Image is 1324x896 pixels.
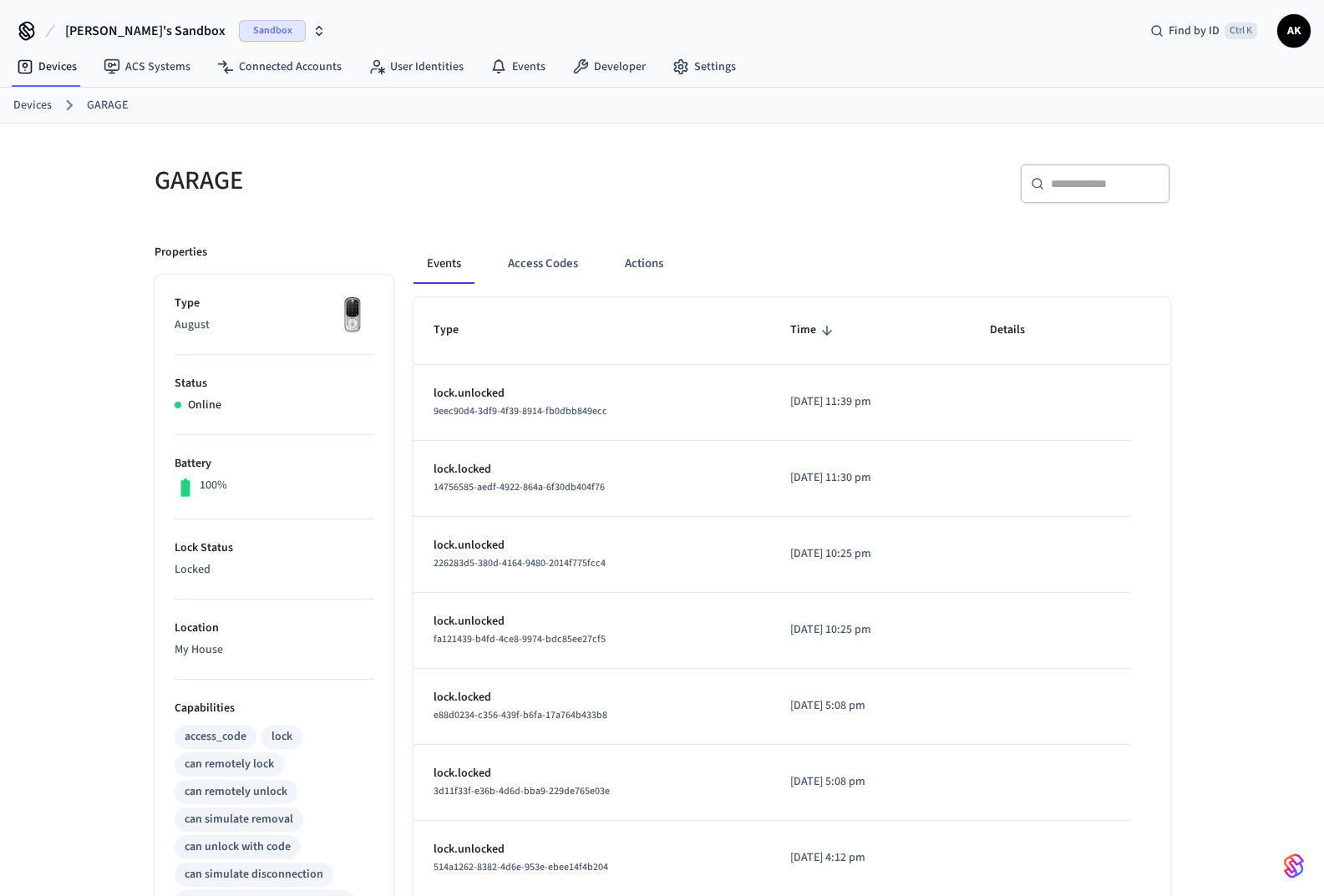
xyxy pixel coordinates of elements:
[434,404,607,418] span: 9eec90d4-3df9-4f39-8914-fb0dbb849ecc
[65,21,226,41] span: [PERSON_NAME]'s Sandbox
[200,477,227,494] p: 100%
[175,539,373,557] p: Lock Status
[1137,16,1271,46] div: Find by IDCtrl K
[185,838,291,856] div: can unlock with code
[790,393,950,411] p: [DATE] 11:39 pm
[185,811,293,828] div: can simulate removal
[434,860,608,874] span: 514a1262-8382-4d6e-953e-ebee14f4b204
[790,697,950,715] p: [DATE] 5:08 pm
[155,164,652,198] h5: GARAGE
[434,461,750,478] p: lock.locked
[434,632,606,646] span: fa121439-b4fd-4ce8-9974-bdc85ee27cf5
[185,728,246,746] div: access_code
[3,52,90,82] a: Devices
[271,728,292,746] div: lock
[790,545,950,563] p: [DATE] 10:25 pm
[434,556,606,570] span: 226283d5-380d-4164-9480-2014f775fcc4
[434,765,750,782] p: lock.locked
[413,244,1170,284] div: ant example
[477,52,559,82] a: Events
[434,385,750,402] p: lock.unlocked
[185,783,287,801] div: can remotely unlock
[1169,23,1220,39] span: Find by ID
[495,244,591,284] button: Access Codes
[611,244,677,284] button: Actions
[332,295,373,337] img: Yale Assure Touchscreen Wifi Smart Lock, Satin Nickel, Front
[790,469,950,487] p: [DATE] 11:30 pm
[175,641,373,659] p: My House
[13,97,52,114] a: Devices
[1225,23,1257,39] span: Ctrl K
[175,620,373,637] p: Location
[434,689,750,706] p: lock.locked
[559,52,659,82] a: Developer
[1277,14,1311,48] button: AK
[790,317,838,343] span: Time
[434,708,607,722] span: e88d0234-c356-439f-b6fa-17a764b433b8
[239,20,306,42] span: Sandbox
[990,317,1047,343] span: Details
[185,756,274,773] div: can remotely lock
[175,375,373,392] p: Status
[175,561,373,579] p: Locked
[155,244,207,261] p: Properties
[434,537,750,554] p: lock.unlocked
[175,295,373,312] p: Type
[434,841,750,858] p: lock.unlocked
[175,455,373,473] p: Battery
[188,397,221,414] p: Online
[175,316,373,334] p: August
[790,773,950,791] p: [DATE] 5:08 pm
[90,52,204,82] a: ACS Systems
[434,784,610,798] span: 3d11f33f-e36b-4d6d-bba9-229de765e03e
[1284,853,1304,879] img: SeamLogoGradient.69752ec5.svg
[434,613,750,630] p: lock.unlocked
[1279,16,1309,46] span: AK
[434,480,605,494] span: 14756585-aedf-4922-864a-6f30db404f76
[185,866,323,883] div: can simulate disconnection
[355,52,477,82] a: User Identities
[434,317,480,343] span: Type
[659,52,749,82] a: Settings
[790,621,950,639] p: [DATE] 10:25 pm
[175,700,373,717] p: Capabilities
[204,52,355,82] a: Connected Accounts
[413,244,474,284] button: Events
[87,97,128,114] a: GARAGE
[790,849,950,867] p: [DATE] 4:12 pm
